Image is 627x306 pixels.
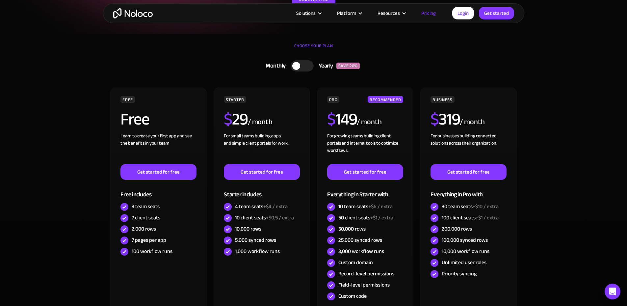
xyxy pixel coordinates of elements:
[113,8,153,18] a: home
[442,236,488,244] div: 100,000 synced rows
[224,104,232,135] span: $
[235,225,261,233] div: 10,000 rows
[120,111,149,127] h2: Free
[336,63,360,69] div: SAVE 20%
[327,96,339,103] div: PRO
[452,7,474,19] a: Login
[327,111,357,127] h2: 149
[605,284,620,299] div: Open Intercom Messenger
[338,236,382,244] div: 25,000 synced rows
[224,164,300,180] a: Get started for free
[224,180,300,201] div: Starter includes
[338,270,394,277] div: Record-level permissions
[431,96,454,103] div: BUSINESS
[338,281,390,289] div: Field-level permissions
[413,9,444,17] a: Pricing
[357,117,381,127] div: / month
[110,41,518,57] div: CHOOSE YOUR PLAN
[476,213,499,223] span: +$1 / extra
[431,104,439,135] span: $
[288,9,329,17] div: Solutions
[327,164,403,180] a: Get started for free
[460,117,484,127] div: / month
[132,214,160,221] div: 7 client seats
[327,132,403,164] div: For growing teams building client portals and internal tools to optimize workflows.
[248,117,273,127] div: / month
[431,132,506,164] div: For businesses building connected solutions across their organization. ‍
[442,270,477,277] div: Priority syncing
[338,248,384,255] div: 3,000 workflow runs
[235,214,294,221] div: 10 client seats
[329,9,369,17] div: Platform
[224,111,248,127] h2: 29
[369,9,413,17] div: Resources
[370,213,393,223] span: +$1 / extra
[327,104,335,135] span: $
[224,132,300,164] div: For small teams building apps and simple client portals for work. ‍
[132,236,166,244] div: 7 pages per app
[120,164,196,180] a: Get started for free
[338,214,393,221] div: 50 client seats
[338,203,393,210] div: 10 team seats
[431,180,506,201] div: Everything in Pro with
[235,203,288,210] div: 4 team seats
[266,213,294,223] span: +$0.5 / extra
[442,259,486,266] div: Unlimited user roles
[368,96,403,103] div: RECOMMENDED
[431,164,506,180] a: Get started for free
[338,292,367,300] div: Custom code
[338,225,366,233] div: 50,000 rows
[120,180,196,201] div: Free includes
[235,236,276,244] div: 5,000 synced rows
[442,248,489,255] div: 10,000 workflow runs
[314,61,336,71] div: Yearly
[431,111,460,127] h2: 319
[442,214,499,221] div: 100 client seats
[296,9,316,17] div: Solutions
[120,96,135,103] div: FREE
[257,61,291,71] div: Monthly
[338,259,373,266] div: Custom domain
[368,202,393,211] span: +$6 / extra
[224,96,246,103] div: STARTER
[479,7,514,19] a: Get started
[337,9,356,17] div: Platform
[120,132,196,164] div: Learn to create your first app and see the benefits in your team ‍
[442,225,472,233] div: 200,000 rows
[442,203,499,210] div: 30 team seats
[263,202,288,211] span: +$4 / extra
[132,248,172,255] div: 100 workflow runs
[132,225,156,233] div: 2,000 rows
[235,248,280,255] div: 1,000 workflow runs
[327,180,403,201] div: Everything in Starter with
[378,9,400,17] div: Resources
[132,203,160,210] div: 3 team seats
[473,202,499,211] span: +$10 / extra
